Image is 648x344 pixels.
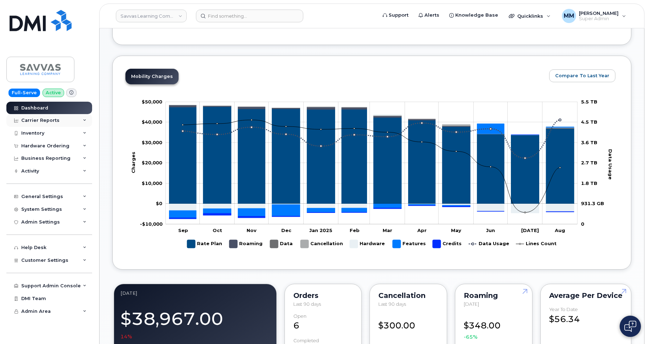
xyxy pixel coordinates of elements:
[293,314,306,319] div: Open
[549,307,578,312] div: Year to Date
[624,321,636,332] img: Open chat
[608,149,613,180] tspan: Data Usage
[517,13,543,19] span: Quicklinks
[120,333,132,340] span: 14%
[120,305,270,340] div: $38,967.00
[378,301,406,307] span: Last 90 days
[293,301,321,307] span: Last 90 days
[564,12,574,20] span: MM
[417,227,427,233] tspan: Apr
[169,105,574,135] g: Roaming
[393,237,426,251] g: Features
[142,180,162,186] tspan: $10,000
[579,10,619,16] span: [PERSON_NAME]
[270,237,293,251] g: Data
[142,140,162,145] tspan: $30,000
[549,69,615,82] button: Compare To Last Year
[378,8,413,22] a: Support
[486,227,495,233] tspan: Jun
[581,99,597,105] tspan: 5.5 TB
[464,293,524,298] div: Roaming
[142,99,162,105] tspan: $50,000
[549,307,622,325] div: $56.34
[521,227,539,233] tspan: [DATE]
[281,227,292,233] tspan: Dec
[116,10,187,22] a: Savvas Learning Company LLC
[178,227,188,233] tspan: Sep
[444,8,503,22] a: Knowledge Base
[130,152,136,173] tspan: Charges
[350,227,360,233] tspan: Feb
[187,237,222,251] g: Rate Plan
[293,314,353,332] div: 6
[581,180,597,186] tspan: 1.8 TB
[169,107,574,204] g: Rate Plan
[469,237,509,251] g: Data Usage
[125,69,179,84] a: Mobility Charges
[555,72,609,79] span: Compare To Last Year
[142,99,162,105] g: $0
[464,333,478,340] span: -65%
[156,201,162,206] tspan: $0
[213,227,222,233] tspan: Oct
[455,12,498,19] span: Knowledge Base
[142,119,162,125] g: $0
[557,9,631,23] div: Michael Merced
[554,227,565,233] tspan: Aug
[300,237,343,251] g: Cancellation
[293,293,353,298] div: Orders
[247,227,257,233] tspan: Nov
[451,227,461,233] tspan: May
[309,227,332,233] tspan: Jan 2025
[516,237,557,251] g: Lines Count
[581,160,597,165] tspan: 2.7 TB
[229,237,263,251] g: Roaming
[579,16,619,22] span: Super Admin
[389,12,408,19] span: Support
[140,221,163,227] g: $0
[169,135,574,219] g: Credits
[549,293,622,298] div: Average per Device
[581,221,584,227] tspan: 0
[433,237,462,251] g: Credits
[140,221,163,227] tspan: -$10,000
[142,119,162,125] tspan: $40,000
[196,10,303,22] input: Find something...
[378,314,438,332] div: $300.00
[383,227,392,233] tspan: Mar
[464,314,524,341] div: $348.00
[293,338,319,343] div: completed
[350,237,385,251] g: Hardware
[581,201,604,206] tspan: 931.3 GB
[504,9,556,23] div: Quicklinks
[142,140,162,145] g: $0
[581,119,597,125] tspan: 4.5 TB
[378,293,438,298] div: Cancellation
[424,12,439,19] span: Alerts
[464,301,479,307] span: [DATE]
[142,160,162,165] tspan: $20,000
[120,291,270,296] div: August 2025
[581,140,597,145] tspan: 3.6 TB
[413,8,444,22] a: Alerts
[142,180,162,186] g: $0
[187,237,557,251] g: Legend
[142,160,162,165] g: $0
